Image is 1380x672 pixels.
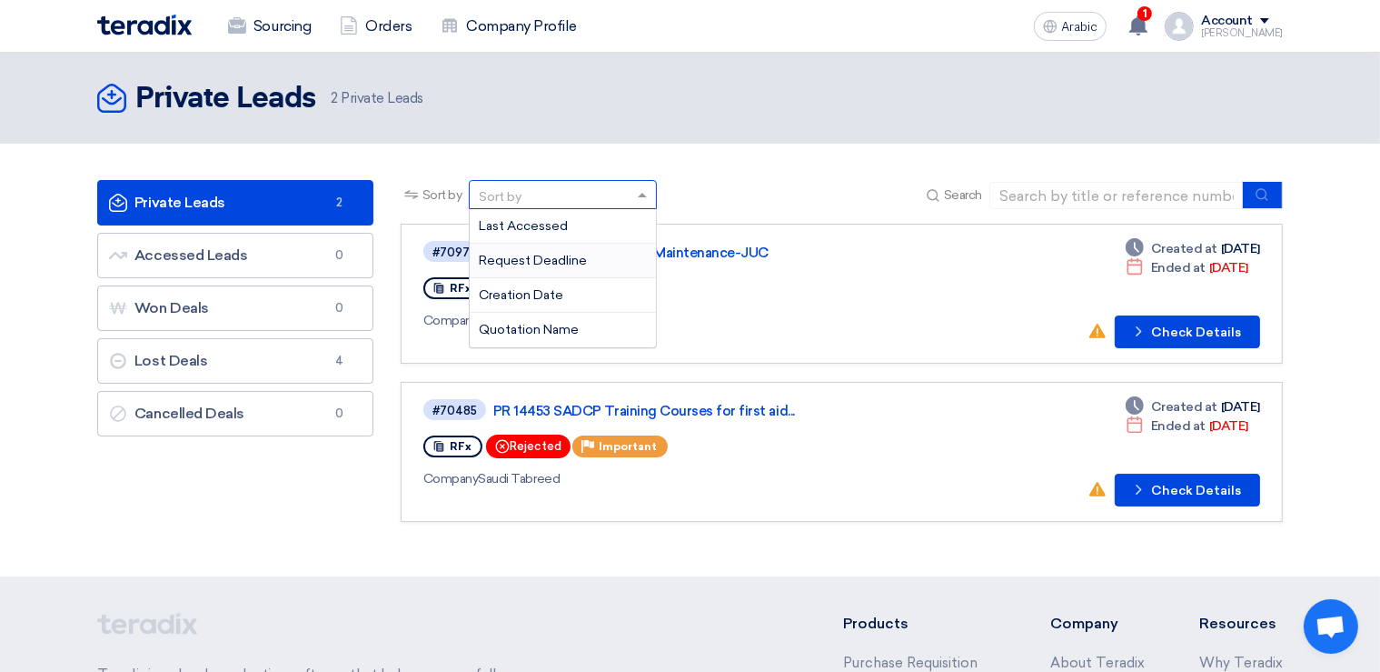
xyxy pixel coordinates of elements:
a: Cancelled Deals0 [97,391,373,436]
div: [DATE] [1126,397,1260,416]
button: Check Details [1115,474,1260,507]
div: [PERSON_NAME] [1201,28,1283,38]
span: Private Leads [331,88,423,109]
div: [DATE] [1126,258,1248,277]
li: Resources [1199,613,1283,635]
input: Search by title or reference number [989,182,1244,209]
div: #70485 [432,405,477,416]
a: Why Teradix [1199,655,1283,671]
a: Purchase Requisition [843,655,978,671]
span: Ended at [1151,258,1206,277]
a: Orders [325,6,426,46]
span: Created at [1151,239,1217,258]
li: Products [843,613,997,635]
h2: Private Leads [135,81,316,117]
a: PR 14453 SADCP Training Courses for first aid... [493,403,948,419]
div: Saudi Tabreed [423,469,951,488]
a: RFP-Electrical Preventive Maintenance-JUC [491,245,945,261]
a: Company Profile [426,6,591,46]
span: 2 [331,90,338,106]
span: 0 [329,299,351,317]
span: Company [423,471,479,486]
div: Saudi Tabreed [423,311,948,330]
span: 0 [329,246,351,265]
span: Important [599,440,657,453]
span: 2 [329,194,351,212]
div: [DATE] [1126,239,1260,258]
span: RFx [450,282,472,295]
button: Check Details [1115,316,1260,348]
a: About Teradix [1050,655,1145,671]
span: Search [944,186,982,205]
div: Account [1201,14,1253,29]
a: Sourcing [213,6,325,46]
span: 4 [329,352,351,370]
span: 0 [329,405,351,423]
button: Arabic [1034,12,1107,41]
li: Company [1050,613,1145,635]
img: Teradix logo [97,15,192,35]
span: Quotation Name [479,322,579,337]
span: Created at [1151,397,1217,416]
img: profile_test.png [1165,12,1194,41]
span: Ended at [1151,416,1206,436]
div: Rejected [486,435,571,458]
div: Open chat [1304,599,1358,654]
span: Request Deadline [479,253,587,268]
span: Last Accessed [479,218,568,234]
span: Company [423,313,479,328]
a: Private Leads2 [97,180,373,226]
div: [DATE] [1126,416,1248,436]
span: Sort by [422,186,462,205]
span: Creation Date [479,287,563,303]
div: Sort by [479,187,521,206]
span: RFx [450,440,472,453]
a: Lost Deals4 [97,338,373,384]
a: Accessed Leads0 [97,233,373,278]
div: #70971 [432,246,474,258]
a: Won Deals0 [97,286,373,331]
span: Arabic [1061,21,1097,34]
span: 1 [1137,6,1152,21]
